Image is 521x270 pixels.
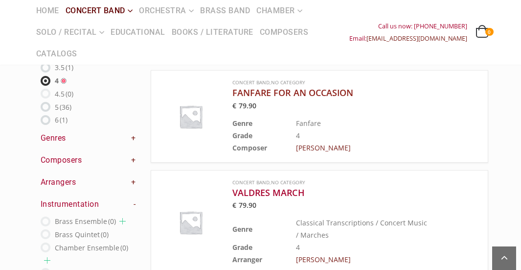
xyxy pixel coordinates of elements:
h4: Arrangers [41,177,136,188]
bdi: 79.90 [232,200,256,210]
span: , [232,178,431,187]
a: Solo / Recital [33,22,108,43]
a: + [131,177,136,188]
a: Books / Literature [169,22,256,43]
a: No Category [271,179,305,186]
span: (0) [101,230,109,239]
span: (0) [66,89,73,98]
a: [EMAIL_ADDRESS][DOMAIN_NAME] [366,34,467,43]
label: 4.5 [55,88,73,100]
b: Grade [232,131,252,140]
a: [PERSON_NAME] [296,255,351,264]
span: (0) [108,217,116,226]
label: Brass Quintet [55,228,109,241]
a: Catalogs [33,43,80,65]
td: Fanfare [296,117,431,129]
td: 4 [296,241,431,253]
img: Placeholder [159,85,223,148]
span: (1) [66,63,73,72]
a: + [131,155,136,166]
label: 4 [55,74,59,87]
span: (0) [120,243,128,252]
label: Brass Ensemble [55,215,116,227]
bdi: 79.90 [232,101,256,110]
b: Composer [232,143,267,152]
span: (1) [60,115,68,124]
label: 6 [55,114,68,126]
a: No Category [271,79,305,86]
h4: Genres [41,133,136,144]
a: + [131,133,136,144]
div: Email: [349,32,467,45]
a: [PERSON_NAME] [296,143,351,152]
a: Сhild list opener [44,257,50,264]
img: Delete [61,78,67,84]
span: 0 [485,28,493,36]
div: Call us now: [PHONE_NUMBER] [349,20,467,32]
a: VALDRES MARCH [232,187,431,198]
b: Genre [232,224,252,234]
a: Composers [257,22,312,43]
td: 4 [296,129,431,142]
a: Concert Band [232,79,270,86]
label: Chamber Ensemble [55,242,128,254]
a: Concert Band [232,179,270,186]
b: Grade [232,243,252,252]
span: € [232,101,236,110]
td: Classical Transcriptions / Concert Music / Marches [296,217,431,241]
label: 5 [55,101,71,113]
h4: Instrumentation [41,199,136,210]
span: (36) [60,102,71,112]
b: Arranger [232,255,262,264]
span: € [232,200,236,210]
img: Placeholder [159,191,223,254]
a: - [134,199,136,210]
h4: Composers [41,155,136,166]
a: FANFARE FOR AN OCCASION [232,87,431,98]
a: Educational [108,22,168,43]
label: 3.5 [55,61,73,74]
b: Genre [232,119,252,128]
a: Сhild list opener [119,218,126,224]
span: , [232,78,431,87]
